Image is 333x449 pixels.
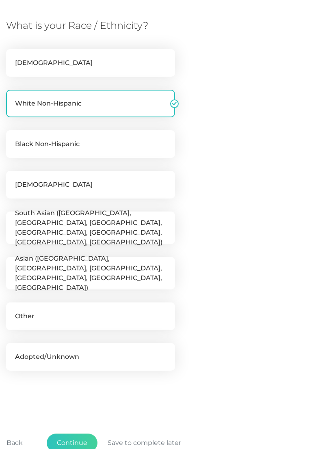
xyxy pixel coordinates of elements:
[6,90,175,117] label: White Non-Hispanic
[6,171,175,199] label: [DEMOGRAPHIC_DATA]
[6,130,175,158] label: Black Non-Hispanic
[6,20,199,32] h3: What is your Race / Ethnicity?
[6,257,175,289] label: Asian ([GEOGRAPHIC_DATA], [GEOGRAPHIC_DATA], [GEOGRAPHIC_DATA], [GEOGRAPHIC_DATA], [GEOGRAPHIC_DA...
[6,49,175,77] label: [DEMOGRAPHIC_DATA]
[6,343,175,371] label: Adopted/Unknown
[6,302,175,330] label: Other
[6,212,175,244] label: South Asian ([GEOGRAPHIC_DATA], [GEOGRAPHIC_DATA], [GEOGRAPHIC_DATA], [GEOGRAPHIC_DATA], [GEOGRAP...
